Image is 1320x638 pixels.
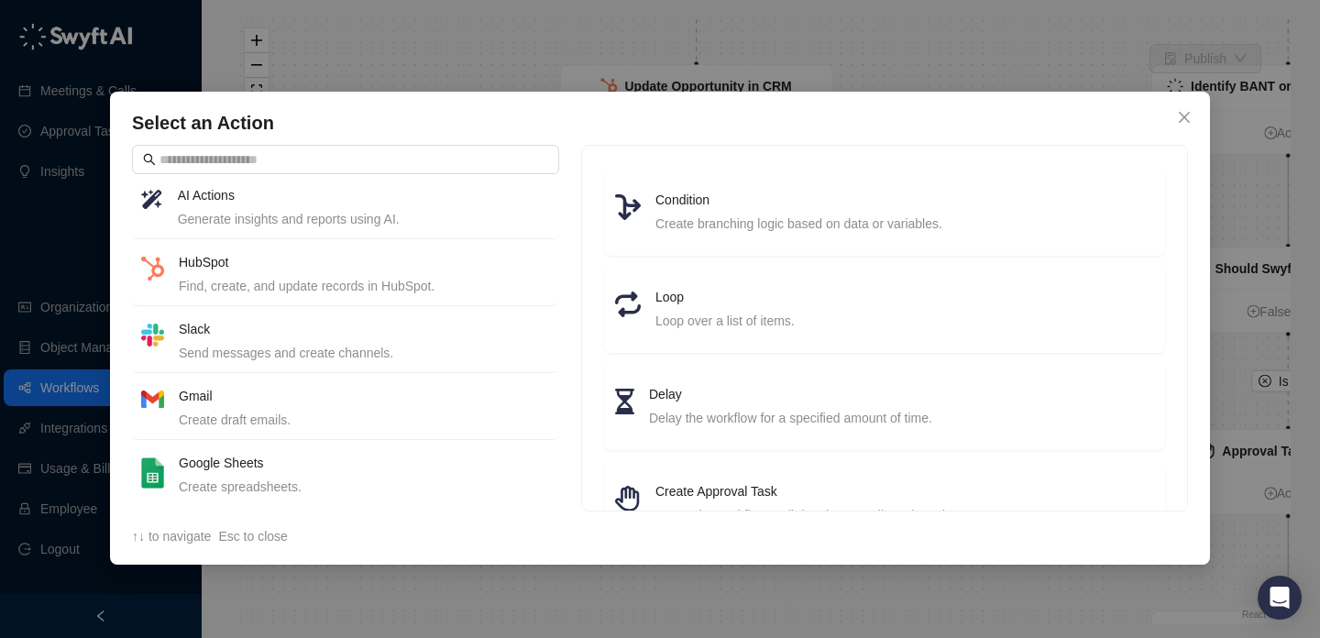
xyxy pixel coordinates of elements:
div: Create draft emails. [179,410,550,430]
img: hubspot-DkpyWjJb.png [141,257,164,280]
h4: Slack [179,319,550,339]
img: slack-Cn3INd-T.png [141,324,164,346]
span: Esc to close [218,529,287,544]
div: Loop over a list of items. [655,311,1154,331]
div: Create spreadsheets. [179,477,550,497]
div: Pause the workflow until data is manually reviewed. [655,505,1154,525]
img: gmail-BGivzU6t.png [141,390,164,408]
div: Find, create, and update records in HubSpot. [179,276,550,296]
div: Send messages and create channels. [179,343,550,363]
span: close [1177,110,1192,125]
span: search [143,153,156,166]
h4: Google Sheets [179,453,550,473]
h4: Delay [649,384,1154,404]
h4: Create Approval Task [655,481,1154,501]
div: Generate insights and reports using AI. [178,209,550,229]
div: Open Intercom Messenger [1258,576,1302,620]
div: Delay the workflow for a specified amount of time. [649,408,1154,428]
h4: Select an Action [132,110,1188,136]
h4: Condition [655,190,1154,210]
h4: Gmail [179,386,550,406]
span: ↑↓ to navigate [132,529,211,544]
h4: HubSpot [179,252,550,272]
button: Close [1170,103,1199,132]
h4: Loop [655,287,1154,307]
div: Create branching logic based on data or variables. [655,214,1154,234]
h4: AI Actions [178,185,550,205]
img: google-sheets-BpkKhtRZ.png [141,457,164,489]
